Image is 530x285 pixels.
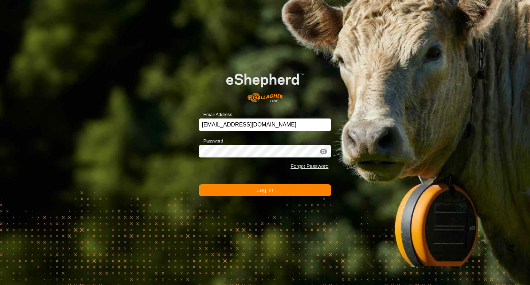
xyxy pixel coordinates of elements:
span: Log In [256,187,273,193]
img: E-shepherd Logo [212,62,318,108]
label: Password [199,138,223,145]
label: Email Address [199,111,232,118]
button: Log In [199,184,332,196]
a: Forgot Password [290,163,328,169]
input: Email Address [199,118,332,131]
